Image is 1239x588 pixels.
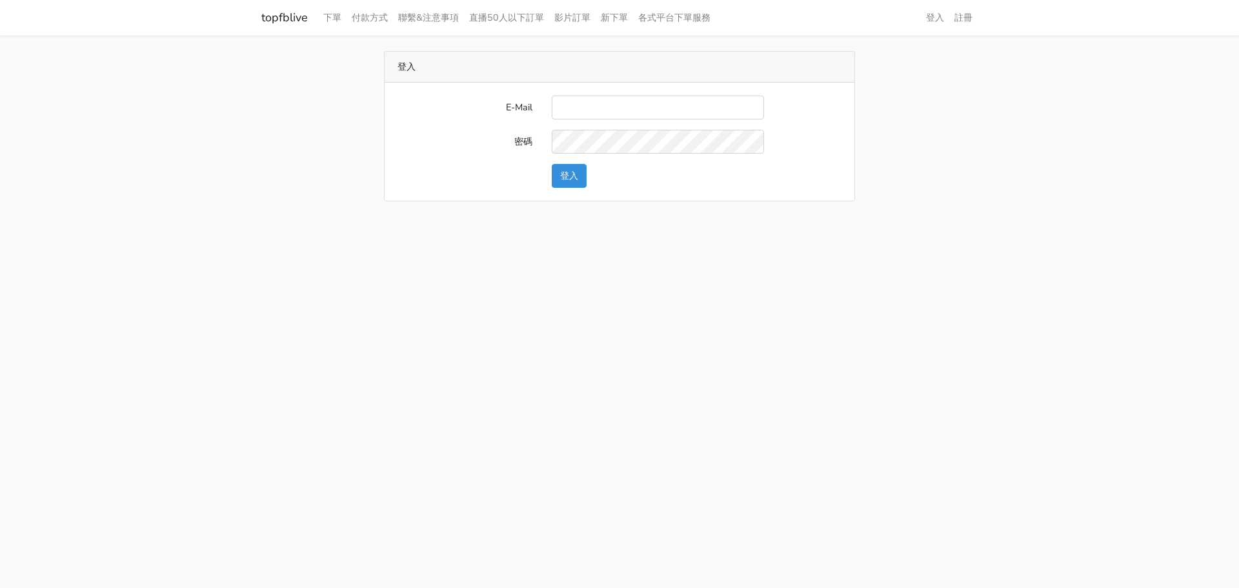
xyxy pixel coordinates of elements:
a: 直播50人以下訂單 [464,5,549,30]
a: 下單 [318,5,347,30]
button: 登入 [552,164,587,188]
label: E-Mail [388,96,542,119]
a: 新下單 [596,5,633,30]
a: 註冊 [949,5,978,30]
a: topfblive [261,5,308,30]
a: 登入 [921,5,949,30]
a: 各式平台下單服務 [633,5,716,30]
a: 付款方式 [347,5,393,30]
label: 密碼 [388,130,542,154]
div: 登入 [385,52,854,83]
a: 聯繫&注意事項 [393,5,464,30]
a: 影片訂單 [549,5,596,30]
